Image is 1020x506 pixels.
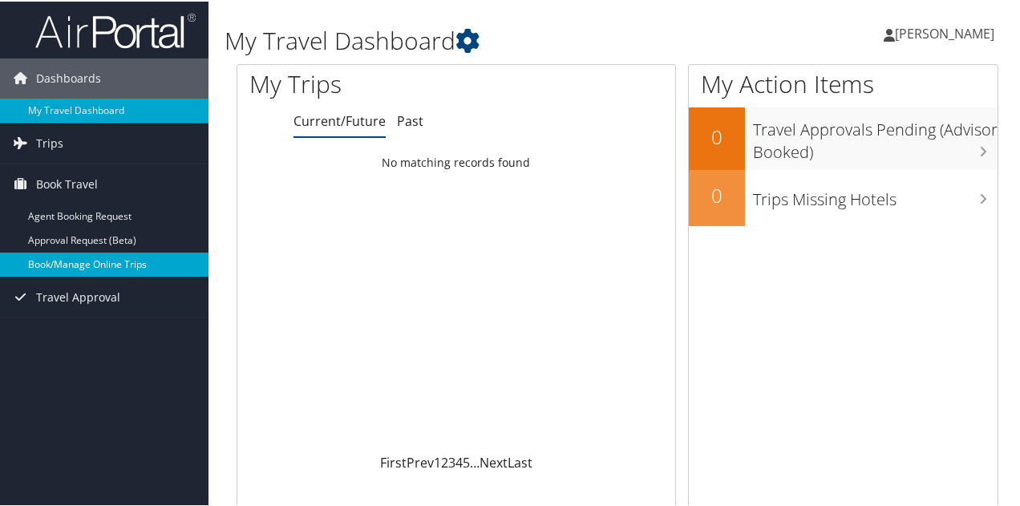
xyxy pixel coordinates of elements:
span: Dashboards [36,57,101,97]
a: 3 [448,452,455,470]
a: 4 [455,452,463,470]
a: 2 [441,452,448,470]
img: airportal-logo.png [35,10,196,48]
span: Trips [36,122,63,162]
h2: 0 [689,180,745,208]
a: Last [508,452,532,470]
a: Next [480,452,508,470]
a: 5 [463,452,470,470]
td: No matching records found [237,147,675,176]
h1: My Action Items [689,66,998,99]
a: Past [397,111,423,128]
a: First [380,452,407,470]
h3: Travel Approvals Pending (Advisor Booked) [753,109,998,162]
h1: My Trips [249,66,480,99]
a: [PERSON_NAME] [884,8,1010,56]
a: Current/Future [293,111,386,128]
span: … [470,452,480,470]
span: [PERSON_NAME] [895,23,994,41]
h1: My Travel Dashboard [225,22,748,56]
a: Prev [407,452,434,470]
a: 1 [434,452,441,470]
a: 0Trips Missing Hotels [689,168,998,225]
span: Book Travel [36,163,98,203]
a: 0Travel Approvals Pending (Advisor Booked) [689,106,998,168]
h3: Trips Missing Hotels [753,179,998,209]
h2: 0 [689,122,745,149]
span: Travel Approval [36,276,120,316]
